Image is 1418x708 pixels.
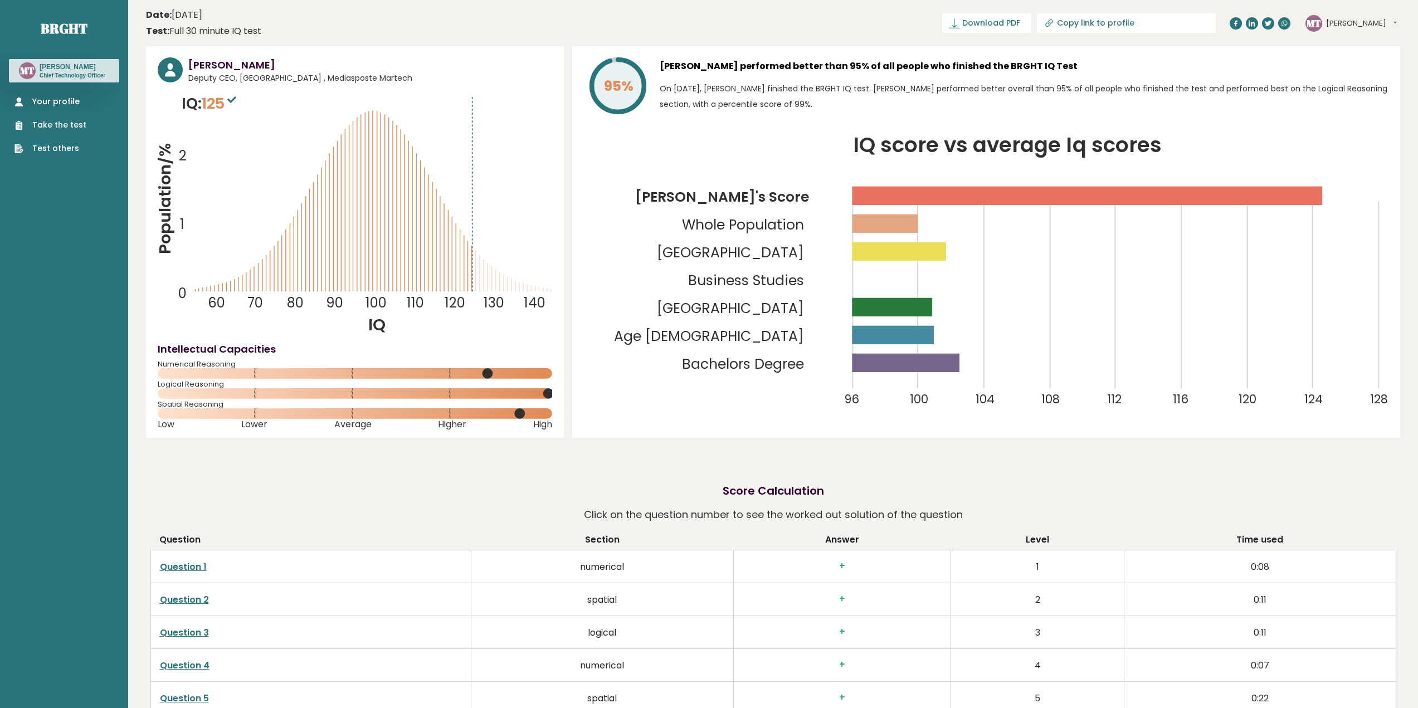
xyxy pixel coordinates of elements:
[1307,16,1321,29] text: MT
[158,341,552,357] h4: Intellectual Capacities
[326,294,343,313] tspan: 90
[287,294,304,313] tspan: 80
[1124,550,1396,583] td: 0:08
[743,626,942,638] h3: +
[146,25,261,38] div: Full 30 minute IQ test
[1124,616,1396,648] td: 0:11
[1326,18,1397,29] button: [PERSON_NAME]
[158,402,552,407] span: Spatial Reasoning
[743,659,942,671] h3: +
[158,382,552,387] span: Logical Reasoning
[438,422,466,427] span: Higher
[241,422,267,427] span: Lower
[1124,583,1396,616] td: 0:11
[584,505,963,525] p: Click on the question number to see the worked out solution of the question
[951,583,1124,616] td: 2
[202,93,239,114] span: 125
[636,187,810,207] tspan: [PERSON_NAME]'s Score
[604,76,634,96] tspan: 95%
[854,130,1162,159] tspan: IQ score vs average Iq scores
[1107,391,1122,407] tspan: 112
[910,391,928,407] tspan: 100
[158,362,552,367] span: Numerical Reasoning
[471,533,734,550] th: Section
[179,147,187,165] tspan: 2
[407,294,424,313] tspan: 110
[1124,648,1396,681] td: 0:07
[14,119,86,131] a: Take the test
[683,215,805,235] tspan: Whole Population
[689,271,805,290] tspan: Business Studies
[334,422,372,427] span: Average
[471,648,734,681] td: numerical
[743,560,942,572] h3: +
[471,550,734,583] td: numerical
[951,648,1124,681] td: 4
[723,482,824,499] h2: Score Calculation
[524,294,545,313] tspan: 140
[660,57,1388,75] h3: [PERSON_NAME] performed better than 95% of all people who finished the BRGHT IQ Test
[615,326,805,346] tspan: Age [DEMOGRAPHIC_DATA]
[743,692,942,704] h3: +
[1370,391,1388,407] tspan: 128
[1239,391,1256,407] tspan: 120
[844,391,859,407] tspan: 96
[150,533,471,550] th: Question
[471,616,734,648] td: logical
[533,422,552,427] span: High
[40,72,105,80] p: Chief Technology Officer
[146,25,169,37] b: Test:
[160,626,209,639] a: Question 3
[683,354,805,374] tspan: Bachelors Degree
[471,583,734,616] td: spatial
[942,13,1031,33] a: Download PDF
[208,294,225,313] tspan: 60
[657,299,805,318] tspan: [GEOGRAPHIC_DATA]
[180,215,184,233] tspan: 1
[158,422,174,427] span: Low
[1304,391,1323,407] tspan: 124
[951,616,1124,648] td: 3
[160,659,209,672] a: Question 4
[951,533,1124,550] th: Level
[445,294,466,313] tspan: 120
[484,294,504,313] tspan: 130
[660,81,1388,112] p: On [DATE], [PERSON_NAME] finished the BRGHT IQ test. [PERSON_NAME] performed better overall than ...
[733,533,951,550] th: Answer
[951,550,1124,583] td: 1
[179,284,187,302] tspan: 0
[1041,391,1060,407] tspan: 108
[1173,391,1188,407] tspan: 116
[160,692,209,705] a: Question 5
[41,19,87,37] a: Brght
[366,294,387,313] tspan: 100
[962,17,1020,29] span: Download PDF
[182,92,239,115] p: IQ:
[14,96,86,108] a: Your profile
[369,313,386,336] tspan: IQ
[188,72,552,84] span: Deputy CEO, [GEOGRAPHIC_DATA] , Mediasposte Martech
[14,143,86,154] a: Test others
[247,294,263,313] tspan: 70
[153,143,176,254] tspan: Population/%
[188,57,552,72] h3: [PERSON_NAME]
[657,243,805,262] tspan: [GEOGRAPHIC_DATA]
[20,64,35,77] text: MT
[146,8,172,21] b: Date:
[146,8,202,22] time: [DATE]
[743,593,942,605] h3: +
[40,62,105,71] h3: [PERSON_NAME]
[160,593,209,606] a: Question 2
[1124,533,1396,550] th: Time used
[160,560,207,573] a: Question 1
[976,391,995,407] tspan: 104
